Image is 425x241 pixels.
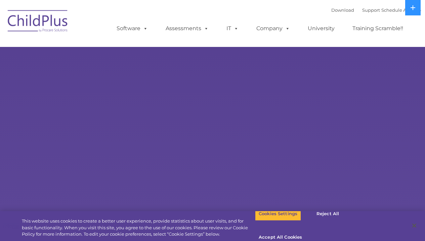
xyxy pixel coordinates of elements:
a: Support [362,7,380,13]
button: Reject All [307,207,349,221]
a: University [301,22,341,35]
img: ChildPlus by Procare Solutions [4,5,72,39]
button: Cookies Settings [255,207,301,221]
a: Schedule A Demo [381,7,421,13]
a: Assessments [159,22,215,35]
div: This website uses cookies to create a better user experience, provide statistics about user visit... [22,218,255,238]
a: IT [220,22,245,35]
a: Software [110,22,155,35]
a: Company [250,22,297,35]
font: | [331,7,421,13]
a: Training Scramble!! [346,22,410,35]
button: Close [407,218,422,233]
a: Download [331,7,354,13]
